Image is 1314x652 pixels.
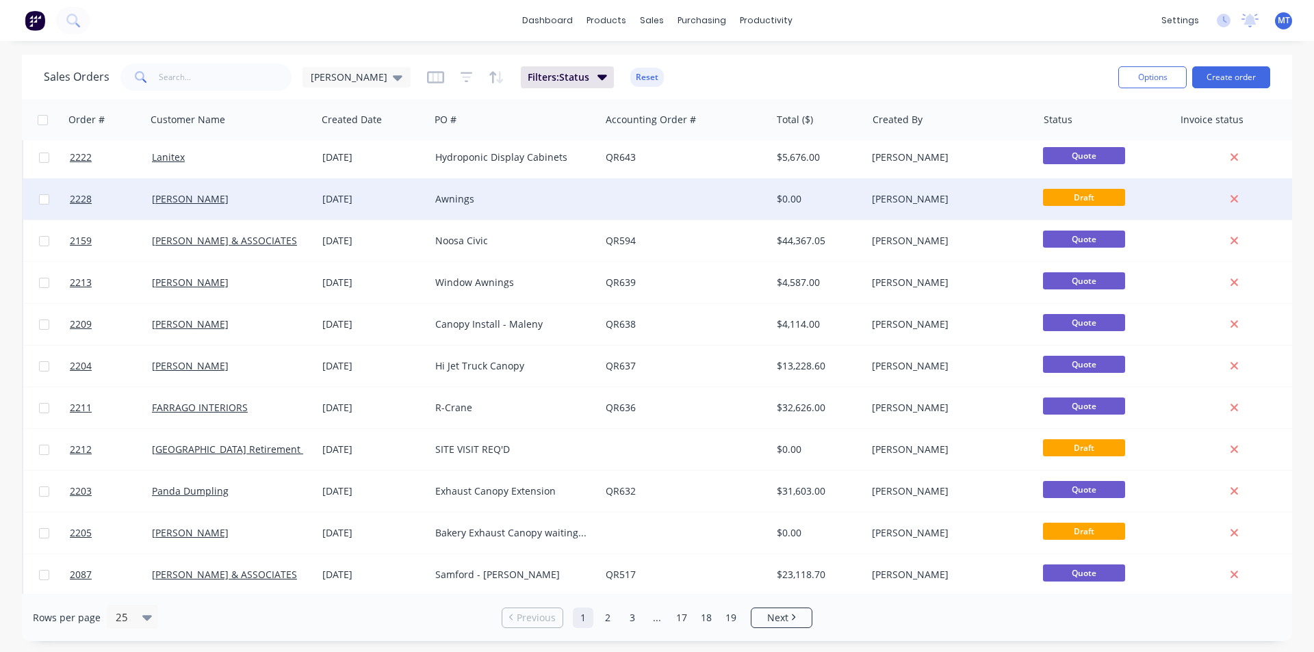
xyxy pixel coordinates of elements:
h1: Sales Orders [44,70,109,83]
div: Accounting Order # [606,113,696,127]
div: Status [1044,113,1072,127]
div: $0.00 [777,526,857,540]
a: Page 2 [597,608,618,628]
span: Next [767,611,788,625]
span: 2212 [70,443,92,456]
a: 2205 [70,512,152,553]
div: [PERSON_NAME] [872,317,1024,331]
div: Hi Jet Truck Canopy [435,359,587,373]
a: 2212 [70,429,152,470]
div: [PERSON_NAME] [872,359,1024,373]
div: [PERSON_NAME] [872,192,1024,206]
a: Page 1 is your current page [573,608,593,628]
a: QR637 [606,359,636,372]
a: [PERSON_NAME] [152,317,229,330]
div: R-Crane [435,401,587,415]
a: QR643 [606,151,636,164]
div: [PERSON_NAME] [872,234,1024,248]
div: [PERSON_NAME] [872,151,1024,164]
div: [DATE] [322,401,424,415]
div: Window Awnings [435,276,587,289]
div: Order # [68,113,105,127]
a: dashboard [515,10,580,31]
a: [PERSON_NAME] & ASSOCIATES [152,568,297,581]
div: [DATE] [322,276,424,289]
div: Awnings [435,192,587,206]
span: 2205 [70,526,92,540]
span: 2087 [70,568,92,582]
a: Page 17 [671,608,692,628]
span: Rows per page [33,611,101,625]
div: [PERSON_NAME] [872,568,1024,582]
div: Created By [873,113,923,127]
span: Quote [1043,564,1125,582]
a: Jump forward [647,608,667,628]
span: Draft [1043,189,1125,206]
div: SITE VISIT REQ'D [435,443,587,456]
div: $0.00 [777,192,857,206]
div: [PERSON_NAME] [872,401,1024,415]
div: $0.00 [777,443,857,456]
a: [PERSON_NAME] [152,276,229,289]
div: [DATE] [322,443,424,456]
div: [PERSON_NAME] [872,276,1024,289]
a: 2222 [70,137,152,178]
a: Page 19 [721,608,741,628]
img: Factory [25,10,45,31]
button: Options [1118,66,1187,88]
a: [PERSON_NAME] & ASSOCIATES [152,234,297,247]
a: Page 3 [622,608,643,628]
a: FARRAGO INTERIORS [152,401,248,414]
div: Hydroponic Display Cabinets [435,151,587,164]
span: Draft [1043,439,1125,456]
span: 2209 [70,317,92,331]
div: Invoice status [1181,113,1244,127]
span: 2204 [70,359,92,373]
div: Total ($) [777,113,813,127]
span: Previous [517,611,556,625]
a: [PERSON_NAME] [152,526,229,539]
button: Filters:Status [521,66,614,88]
div: Canopy Install - Maleny [435,317,587,331]
span: 2222 [70,151,92,164]
span: Filters: Status [528,70,589,84]
span: 2228 [70,192,92,206]
div: [PERSON_NAME] [872,526,1024,540]
a: [PERSON_NAME] [152,192,229,205]
div: [DATE] [322,234,424,248]
div: products [580,10,633,31]
span: 2159 [70,234,92,248]
div: PO # [435,113,456,127]
div: [DATE] [322,359,424,373]
div: $44,367.05 [777,234,857,248]
a: QR632 [606,484,636,497]
span: Quote [1043,356,1125,373]
div: $31,603.00 [777,484,857,498]
div: $5,676.00 [777,151,857,164]
div: productivity [733,10,799,31]
a: QR638 [606,317,636,330]
div: $32,626.00 [777,401,857,415]
a: QR594 [606,234,636,247]
span: Quote [1043,397,1125,415]
span: 2213 [70,276,92,289]
div: [DATE] [322,484,424,498]
div: [DATE] [322,568,424,582]
a: 2211 [70,387,152,428]
span: Quote [1043,481,1125,498]
div: [PERSON_NAME] [872,484,1024,498]
span: Draft [1043,523,1125,540]
a: Page 18 [696,608,717,628]
div: Customer Name [151,113,225,127]
div: Noosa Civic [435,234,587,248]
a: 2209 [70,304,152,345]
a: Previous page [502,611,563,625]
div: Bakery Exhaust Canopy waiting on details from [PERSON_NAME] [435,526,587,540]
div: Samford - [PERSON_NAME] [435,568,587,582]
a: 2204 [70,345,152,387]
div: Exhaust Canopy Extension [435,484,587,498]
input: Search... [159,64,292,91]
ul: Pagination [496,608,818,628]
div: $13,228.60 [777,359,857,373]
a: [GEOGRAPHIC_DATA] Retirement Village [152,443,333,456]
